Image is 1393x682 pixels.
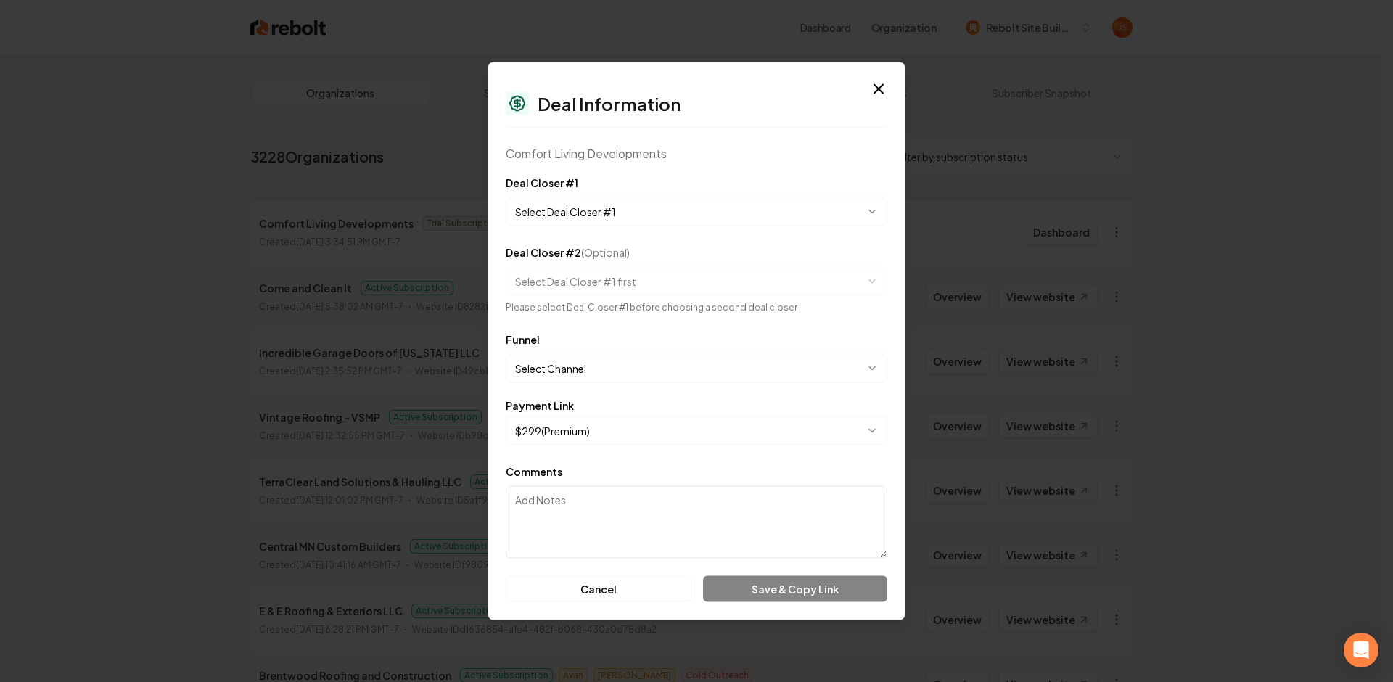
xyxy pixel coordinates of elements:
[506,465,562,478] label: Comments
[506,576,691,602] button: Cancel
[538,95,681,112] h2: Deal Information
[506,176,578,189] label: Deal Closer #1
[506,302,887,313] div: Please select Deal Closer #1 before choosing a second deal closer
[506,145,887,163] div: Comfort Living Developments
[581,246,630,259] span: (Optional)
[506,246,630,259] label: Deal Closer #2
[506,400,574,411] label: Payment Link
[506,333,540,346] label: Funnel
